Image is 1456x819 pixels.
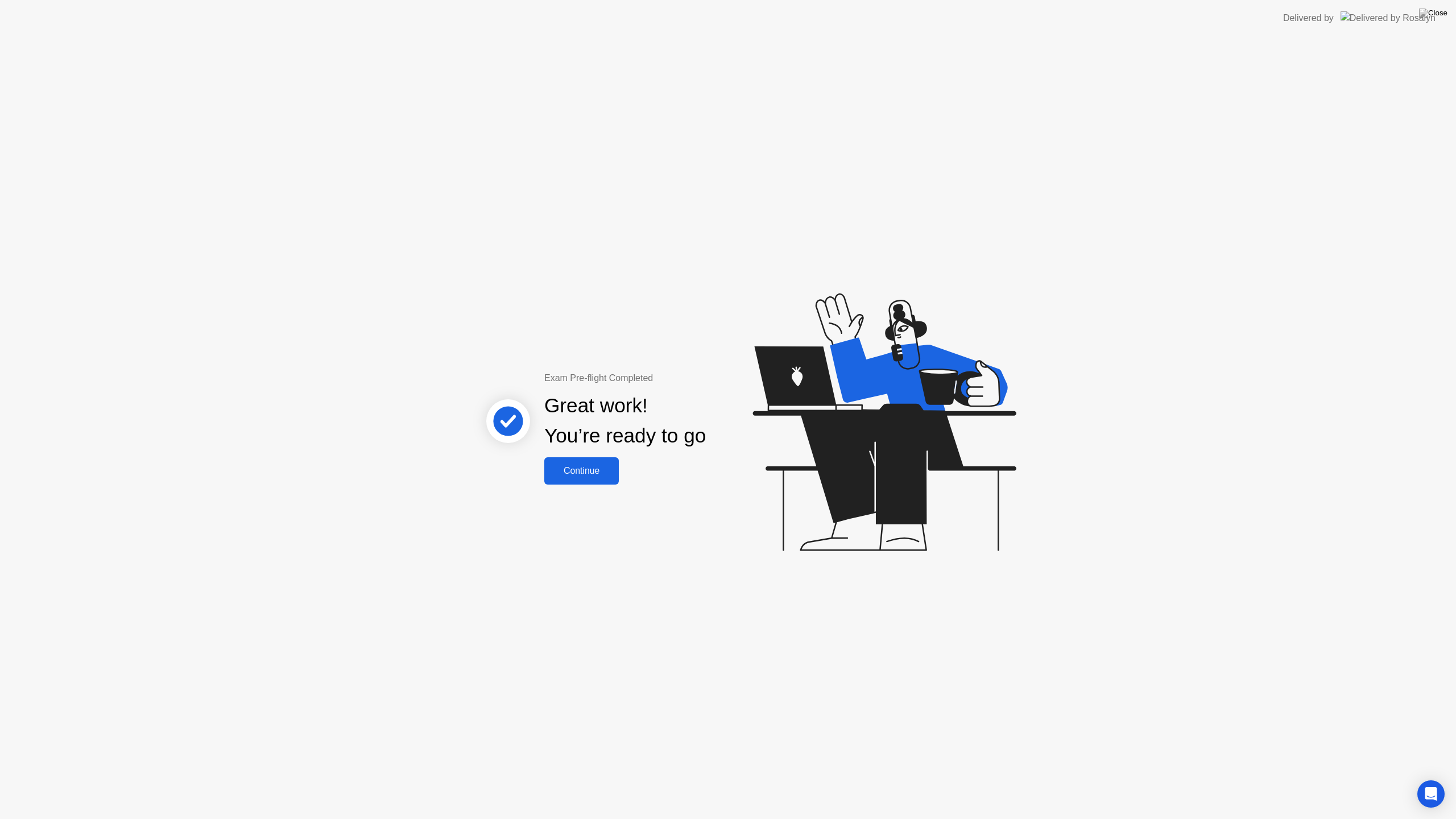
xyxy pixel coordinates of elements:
[1341,11,1436,24] img: Delivered by Rosalyn
[548,466,615,476] div: Continue
[1417,780,1445,808] div: Open Intercom Messenger
[1419,9,1447,18] img: Close
[1283,11,1334,25] div: Delivered by
[544,391,706,451] div: Great work! You’re ready to go
[544,371,779,385] div: Exam Pre-flight Completed
[544,457,619,485] button: Continue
